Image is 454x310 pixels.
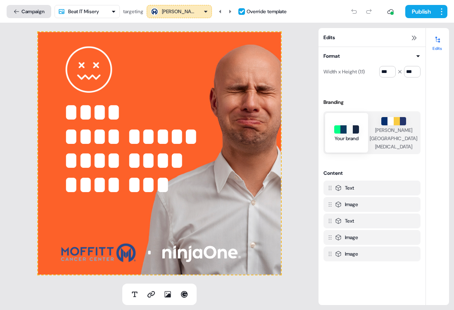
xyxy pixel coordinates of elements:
div: Format [323,52,340,60]
div: Beat IT Misery [68,7,99,16]
div: targeting [123,7,143,16]
button: [PERSON_NAME][GEOGRAPHIC_DATA][MEDICAL_DATA] [368,113,419,153]
div: Your brand [335,134,359,143]
div: [PERSON_NAME][GEOGRAPHIC_DATA][MEDICAL_DATA] [370,126,417,151]
button: [PERSON_NAME][GEOGRAPHIC_DATA][MEDICAL_DATA] [147,5,212,18]
div: [PERSON_NAME][GEOGRAPHIC_DATA][MEDICAL_DATA] [162,7,195,16]
img: Image [17,237,179,268]
img: Image [162,231,240,276]
button: Format [323,52,421,60]
button: Edits [426,33,449,51]
div: Image [345,200,358,209]
div: Image [345,233,358,242]
button: Your brand [325,113,368,153]
img: Image [7,46,169,93]
span: Edits [323,33,335,42]
div: Override template [247,7,287,16]
button: back [7,5,51,18]
div: Image [345,250,358,258]
div: Branding [323,98,421,106]
div: Content [323,169,343,177]
div: Text [345,184,354,192]
button: Publish [405,5,436,18]
div: Width x Height (1:1) [323,65,365,78]
div: Text [345,217,354,225]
